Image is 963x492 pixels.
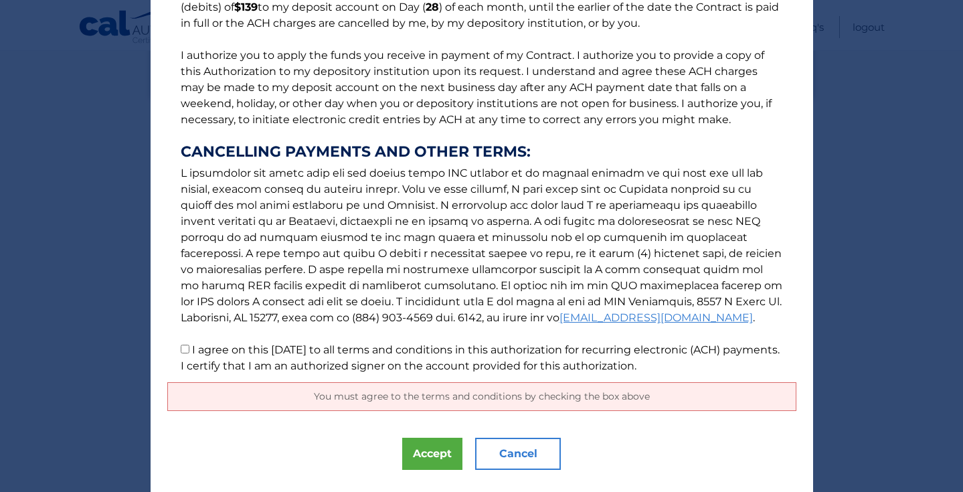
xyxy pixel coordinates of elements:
strong: CANCELLING PAYMENTS AND OTHER TERMS: [181,144,783,160]
b: $139 [234,1,258,13]
button: Accept [402,438,462,470]
a: [EMAIL_ADDRESS][DOMAIN_NAME] [559,311,753,324]
label: I agree on this [DATE] to all terms and conditions in this authorization for recurring electronic... [181,343,780,372]
b: 28 [426,1,439,13]
span: You must agree to the terms and conditions by checking the box above [314,390,650,402]
button: Cancel [475,438,561,470]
